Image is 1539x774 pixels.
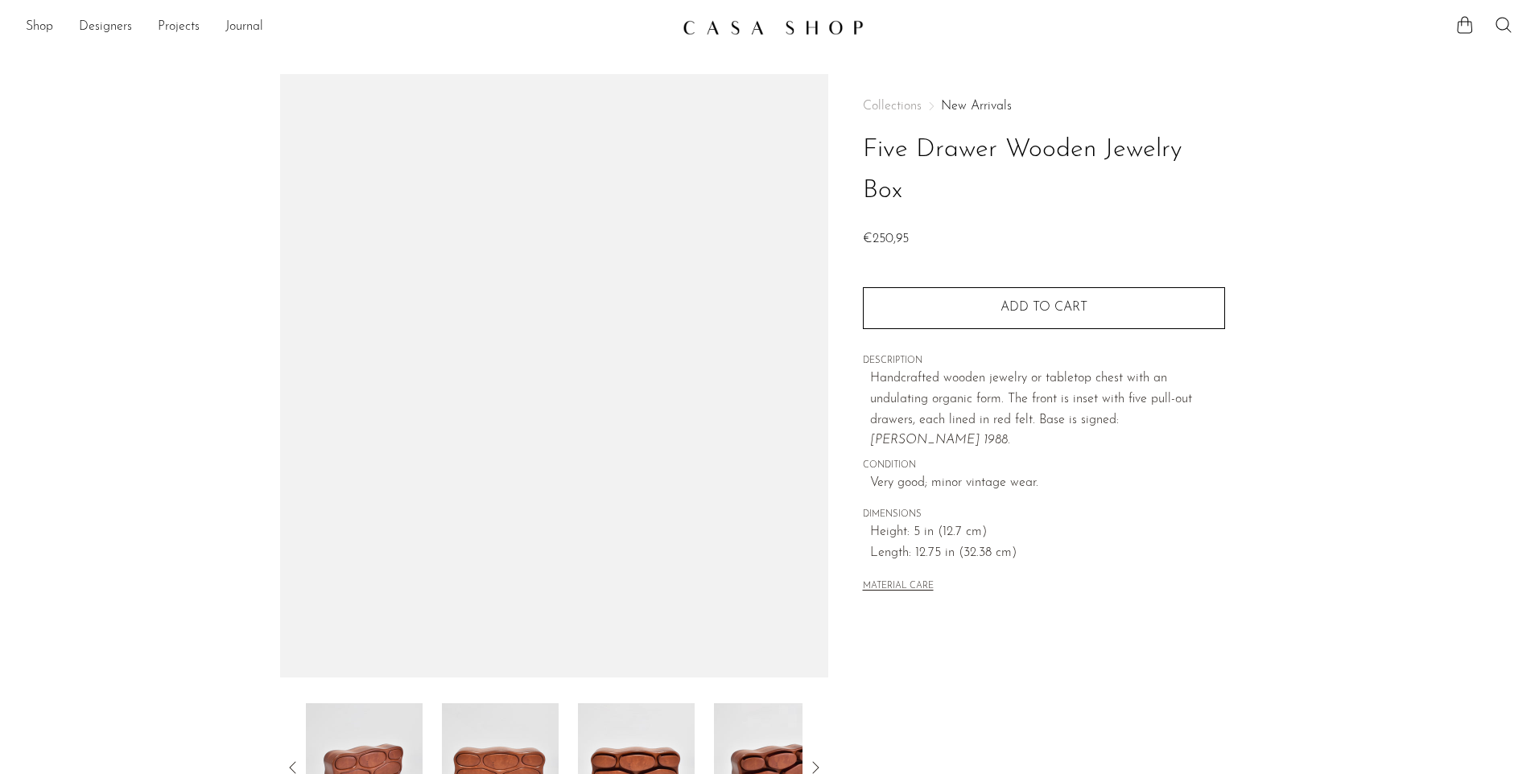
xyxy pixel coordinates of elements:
[863,581,934,593] button: MATERIAL CARE
[870,522,1225,543] span: Height: 5 in (12.7 cm)
[870,434,1010,447] em: [PERSON_NAME] 1988.
[1001,301,1087,314] span: Add to cart
[863,508,1225,522] span: DIMENSIONS
[79,17,132,38] a: Designers
[863,100,922,113] span: Collections
[863,287,1225,329] button: Add to cart
[941,100,1012,113] a: New Arrivals
[863,459,1225,473] span: CONDITION
[870,368,1225,451] p: Handcrafted wooden jewelry or tabletop chest with an undulating organic form. The front is inset ...
[863,100,1225,113] nav: Breadcrumbs
[870,543,1225,564] span: Length: 12.75 in (32.38 cm)
[863,233,909,245] span: €250,95
[863,130,1225,212] h1: Five Drawer Wooden Jewelry Box
[26,17,53,38] a: Shop
[26,14,670,41] ul: NEW HEADER MENU
[225,17,263,38] a: Journal
[863,354,1225,368] span: DESCRIPTION
[26,14,670,41] nav: Desktop navigation
[870,473,1225,494] span: Very good; minor vintage wear.
[158,17,200,38] a: Projects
